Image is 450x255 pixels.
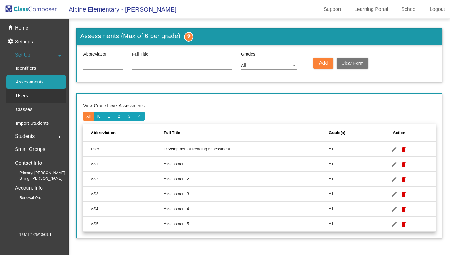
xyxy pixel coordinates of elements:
[370,124,436,142] th: Action
[83,217,163,232] td: AS5
[329,124,370,142] th: Grade(s)
[329,172,370,187] td: All
[241,63,246,68] mat-select-trigger: All
[15,24,28,32] p: Home
[9,170,65,176] span: Primary: [PERSON_NAME]
[164,157,329,172] td: Assessment 1
[7,38,15,46] mat-icon: settings
[9,195,41,201] span: Renewal On:
[164,217,329,232] td: Assessment 5
[83,157,163,172] td: AS1
[391,176,398,183] mat-icon: edit
[391,206,398,213] mat-icon: edit
[329,187,370,202] td: All
[80,32,180,40] h3: Assessments (Max of 6 per grade)
[15,184,43,192] p: Account Info
[16,106,32,113] p: Classes
[16,92,28,99] p: Users
[56,52,63,59] mat-icon: arrow_drop_down
[15,159,42,167] p: Contact Info
[132,52,148,57] mat-label: Full Title
[400,176,407,183] mat-icon: delete
[400,206,407,213] mat-icon: delete
[241,51,294,57] mat-label: Grades
[342,61,363,66] span: Clear Form
[164,187,329,202] td: Assessment 3
[400,221,407,228] mat-icon: delete
[93,112,104,121] button: K
[83,172,163,187] td: AS2
[56,133,63,141] mat-icon: arrow_right
[83,142,163,157] td: DRA
[391,146,398,153] mat-icon: edit
[329,157,370,172] td: All
[400,161,407,168] mat-icon: delete
[15,38,33,46] p: Settings
[391,221,398,228] mat-icon: edit
[400,146,407,153] mat-icon: delete
[313,57,333,69] button: Add
[114,112,124,121] button: 2
[164,202,329,217] td: Assessment 4
[83,124,163,142] th: Abbreviation
[164,142,329,157] td: Developmental Reading Assessment
[62,4,177,14] span: Alpine Elementary - [PERSON_NAME]
[400,191,407,198] mat-icon: delete
[425,4,450,14] a: Logout
[319,4,346,14] a: Support
[104,112,114,121] button: 1
[164,124,329,142] th: Full Title
[329,217,370,232] td: All
[83,52,107,57] mat-label: Abbreviation
[83,202,163,217] td: AS4
[396,4,422,14] a: School
[319,60,328,66] span: Add
[83,103,145,108] a: View Grade Level Assessments
[9,176,62,181] span: Billing: [PERSON_NAME]
[83,187,163,202] td: AS3
[349,4,393,14] a: Learning Portal
[329,202,370,217] td: All
[337,57,368,69] button: Clear Form
[391,161,398,168] mat-icon: edit
[391,191,398,198] mat-icon: edit
[7,24,15,32] mat-icon: home
[16,119,49,127] p: Import Students
[124,112,135,121] button: 3
[15,51,30,59] span: Set Up
[329,142,370,157] td: All
[164,172,329,187] td: Assessment 2
[134,112,145,121] button: 4
[16,64,36,72] p: Identifiers
[15,132,35,141] span: Students
[16,78,43,86] p: Assessments
[15,145,45,154] p: Small Groups
[83,112,94,121] button: All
